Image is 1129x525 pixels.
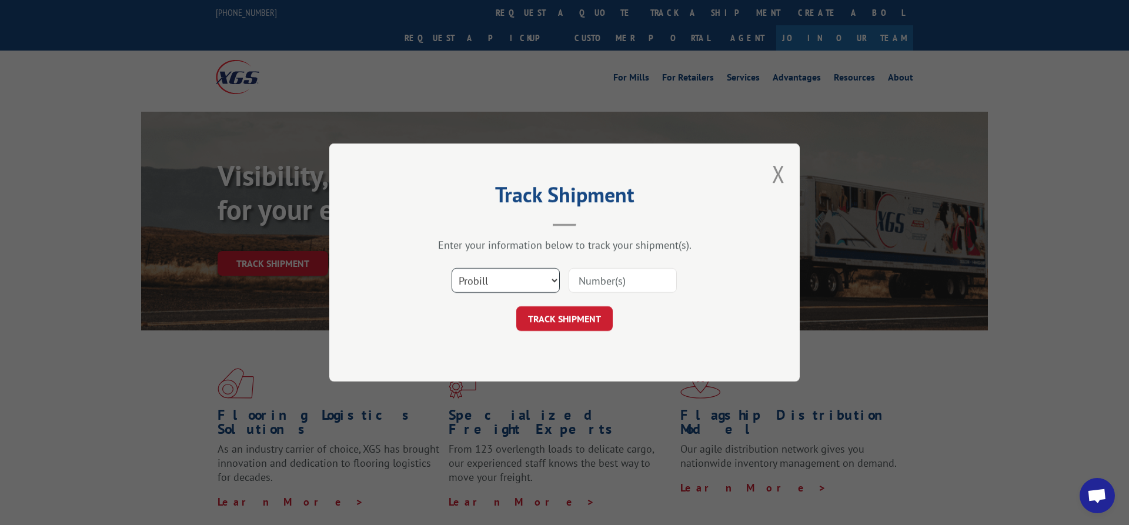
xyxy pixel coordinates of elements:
[1080,478,1115,513] div: Open chat
[516,306,613,331] button: TRACK SHIPMENT
[772,158,785,189] button: Close modal
[388,238,741,252] div: Enter your information below to track your shipment(s).
[388,186,741,209] h2: Track Shipment
[569,268,677,293] input: Number(s)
